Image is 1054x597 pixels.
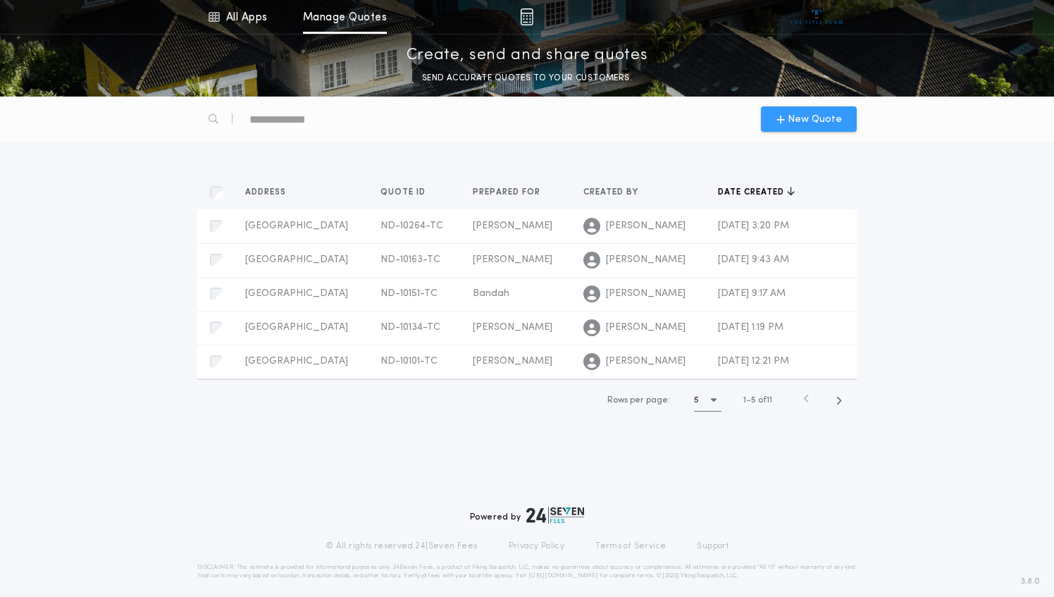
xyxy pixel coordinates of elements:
[422,71,632,85] p: SEND ACCURATE QUOTES TO YOUR CUSTOMERS.
[697,541,728,552] a: Support
[790,10,843,24] img: vs-icon
[473,187,543,198] span: Prepared for
[197,563,857,580] p: DISCLAIMER: This estimate is provided for informational purposes only. 24|Seven Fees, a product o...
[694,389,721,412] button: 5
[380,221,443,231] span: ND-10264-TC
[245,254,348,265] span: [GEOGRAPHIC_DATA]
[407,44,648,67] p: Create, send and share quotes
[520,8,533,25] img: img
[606,355,686,369] span: [PERSON_NAME]
[788,112,842,127] span: New Quote
[718,187,787,198] span: Date created
[606,219,686,233] span: [PERSON_NAME]
[245,356,348,367] span: [GEOGRAPHIC_DATA]
[694,393,699,407] h1: 5
[718,185,795,199] button: Date created
[606,253,686,267] span: [PERSON_NAME]
[380,187,428,198] span: Quote ID
[245,187,289,198] span: Address
[470,507,584,524] div: Powered by
[473,254,552,265] span: [PERSON_NAME]
[583,187,641,198] span: Created by
[325,541,478,552] p: © All rights reserved. 24|Seven Fees
[718,288,786,299] span: [DATE] 9:17 AM
[718,356,789,367] span: [DATE] 12:21 PM
[380,288,438,299] span: ND-10151-TC
[758,394,772,407] span: of 11
[380,356,438,367] span: ND-10101-TC
[380,185,436,199] button: Quote ID
[473,221,552,231] span: [PERSON_NAME]
[743,396,746,405] span: 1
[718,322,783,333] span: [DATE] 1:19 PM
[380,322,440,333] span: ND-10134-TC
[526,507,584,524] img: logo
[245,221,348,231] span: [GEOGRAPHIC_DATA]
[473,322,552,333] span: [PERSON_NAME]
[245,185,297,199] button: Address
[606,287,686,301] span: [PERSON_NAME]
[718,221,789,231] span: [DATE] 3:20 PM
[473,356,552,367] span: [PERSON_NAME]
[473,288,509,299] span: Bandah
[245,288,348,299] span: [GEOGRAPHIC_DATA]
[509,541,565,552] a: Privacy Policy
[606,321,686,335] span: [PERSON_NAME]
[607,396,670,405] span: Rows per page:
[528,573,598,579] a: [URL][DOMAIN_NAME]
[380,254,440,265] span: ND-10163-TC
[761,106,857,132] button: New Quote
[1021,575,1040,588] span: 3.8.0
[245,322,348,333] span: [GEOGRAPHIC_DATA]
[751,396,756,405] span: 5
[583,185,649,199] button: Created by
[595,541,666,552] a: Terms of Service
[718,254,789,265] span: [DATE] 9:43 AM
